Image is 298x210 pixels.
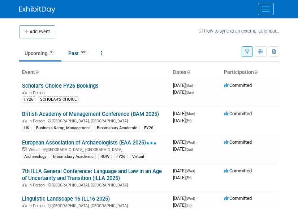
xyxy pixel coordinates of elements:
[22,168,162,181] a: 7th ILLA General Conference: Language and Law in an Age of Uncertainty and Transition (ILLA 2025)
[258,3,274,15] button: Menu
[173,111,197,116] span: [DATE]
[22,111,159,117] a: British Academy of Management Conference (BAM 2025)
[22,147,27,151] img: Virtual Event
[95,125,139,131] div: Bloomsbury Academic
[173,118,191,123] span: [DATE]
[173,196,197,201] span: [DATE]
[48,50,56,55] span: 91
[29,91,47,95] span: In-Person
[19,46,61,60] a: Upcoming91
[196,196,197,201] span: -
[114,154,128,160] div: FY26
[224,83,252,88] span: Committed
[196,139,197,145] span: -
[194,83,195,88] span: -
[186,140,195,144] span: (Wed)
[173,146,193,152] span: [DATE]
[22,139,157,146] a: European Association of Archaeologists (EAA 2025)
[63,46,94,60] a: Past991
[224,168,252,173] span: Committed
[19,25,55,38] button: Add Event
[22,182,167,188] div: [GEOGRAPHIC_DATA], [GEOGRAPHIC_DATA]
[186,69,190,75] a: Sort by Start Date
[173,202,191,208] span: [DATE]
[196,111,197,116] span: -
[170,66,221,79] th: Dates
[173,175,191,180] span: [DATE]
[98,154,112,160] div: ROW
[29,183,47,188] span: In-Person
[186,197,195,201] span: (Wed)
[22,183,27,186] img: In-Person Event
[224,196,252,201] span: Committed
[196,168,197,173] span: -
[186,84,193,88] span: (Sat)
[19,66,170,79] th: Event
[130,154,146,160] div: Virtual
[22,118,167,123] div: [GEOGRAPHIC_DATA], [GEOGRAPHIC_DATA]
[186,203,191,207] span: (Fri)
[29,147,42,152] span: Virtual
[224,139,252,145] span: Committed
[22,125,31,131] div: UK
[22,119,27,122] img: In-Person Event
[173,168,197,173] span: [DATE]
[186,147,193,151] span: (Sat)
[199,28,279,34] a: How to sync to an external calendar...
[29,203,47,208] span: In-Person
[22,91,27,94] img: In-Person Event
[22,146,167,152] div: [GEOGRAPHIC_DATA], [GEOGRAPHIC_DATA]
[254,69,258,75] a: Sort by Participation Type
[22,202,167,208] div: [GEOGRAPHIC_DATA], [GEOGRAPHIC_DATA]
[22,203,27,207] img: In-Person Event
[22,96,35,103] div: FY26
[22,83,99,89] a: Scholar's Choice FY26 Bookings
[186,91,194,94] span: (Sun)
[173,83,195,88] span: [DATE]
[221,66,279,79] th: Participation
[186,119,191,123] span: (Fri)
[29,119,47,123] span: In-Person
[19,6,55,13] img: ExhibitDay
[186,169,195,173] span: (Wed)
[186,112,195,116] span: (Mon)
[51,154,96,160] div: Bloomsbury Academic
[224,111,252,116] span: Committed
[38,96,79,103] div: SCHOLAR'S CHOICE
[34,125,92,131] div: Business &amp; Management
[173,139,197,145] span: [DATE]
[186,176,191,180] span: (Fri)
[35,69,39,75] a: Sort by Event Name
[22,154,48,160] div: Archaeology
[79,50,89,55] span: 991
[173,89,194,95] span: [DATE]
[22,196,110,202] a: Linguistic Landscape 16 (LL16 2025)
[142,125,155,131] div: FY26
